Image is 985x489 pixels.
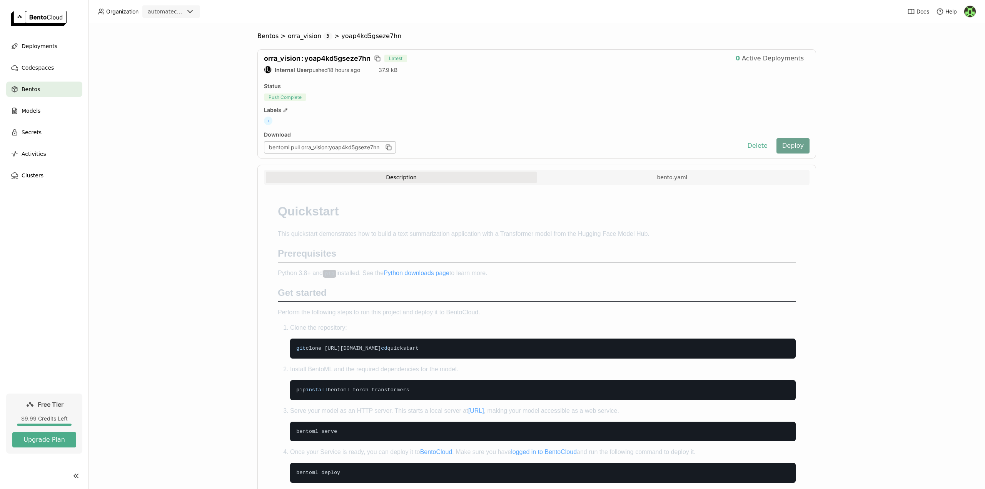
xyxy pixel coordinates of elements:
span: Help [945,8,957,15]
div: bentoml pull orra_vision:yoap4kd5gseze7hn [264,141,396,154]
span: Active Deployments [742,55,804,62]
span: Push Complete [264,93,306,101]
span: Clusters [22,171,43,180]
a: Free Tier$9.99 Credits LeftUpgrade Plan [6,394,82,454]
span: > [279,32,288,40]
div: Help [936,8,957,15]
a: Secrets [6,125,82,140]
a: Python downloads page [384,270,449,276]
div: Download [264,131,738,138]
img: Maxime Gagné [964,6,976,17]
span: Free Tier [38,401,63,408]
button: Delete [741,138,773,154]
button: Deploy [776,138,810,154]
span: Activities [22,149,46,159]
span: Bentos [257,32,279,40]
a: Deployments [6,38,82,54]
span: quickstart [381,345,419,351]
a: Docs [907,8,929,15]
span: bentoml deploy [296,470,340,476]
div: Status [264,83,810,90]
a: Codespaces [6,60,82,75]
button: Description [266,172,537,183]
span: bentoml serve [296,429,337,434]
span: Models [22,106,40,115]
a: Bentos [6,82,82,97]
p: Clone the repository: [290,323,796,332]
span: 3 [323,32,332,40]
strong: 0 [736,55,740,62]
span: Codespaces [22,63,54,72]
span: : [301,54,304,62]
div: Labels [264,107,810,113]
span: install [306,387,327,393]
img: logo [11,11,67,26]
div: orra_vision3 [288,32,332,40]
span: Secrets [22,128,42,137]
span: git [296,345,306,351]
span: Organization [106,8,139,15]
span: pip bentoml torch transformers [296,387,409,393]
nav: Breadcrumbs navigation [257,32,816,40]
span: orra_vision [288,32,321,40]
code: pip [323,270,336,277]
a: BentoCloud [420,449,452,455]
span: clone [URL][DOMAIN_NAME] [296,345,381,351]
a: [URL] [468,407,484,414]
p: Serve your model as an HTTP server. This starts a local server at , making your model accessible ... [290,406,796,416]
a: Models [6,103,82,118]
p: Python 3.8+ and installed. See the to learn more. [278,269,796,278]
input: Selected automatechrobotik. [185,8,185,16]
p: Perform the following steps to run this project and deploy it to BentoCloud. [278,308,796,317]
p: Once your Service is ready, you can deploy it to . Make sure you have and run the following comma... [290,447,796,457]
h1: Quickstart [278,204,796,223]
span: Deployments [22,42,57,51]
span: 37.9 kB [379,67,397,73]
button: Upgrade Plan [12,432,76,447]
span: + [264,117,272,125]
span: yoap4kd5gseze7hn [341,32,401,40]
span: cd [381,345,387,351]
span: Bentos [22,85,40,94]
div: automatechrobotik [148,8,184,15]
span: Docs [917,8,929,15]
div: IU [264,66,271,73]
div: pushed [264,66,360,73]
p: This quickstart demonstrates how to build a text summarization application with a Transformer mod... [278,229,796,239]
span: > [332,32,342,40]
span: 18 hours ago [328,67,360,73]
h2: Prerequisites [278,248,796,262]
a: logged in to BentoCloud [511,449,577,455]
div: $9.99 Credits Left [12,415,76,422]
div: Internal User [264,66,272,73]
strong: Internal User [275,67,309,73]
span: orra_vision yoap4kd5gseze7hn [264,54,371,62]
button: bento.yaml [537,172,808,183]
p: Install BentoML and the required dependencies for the model. [290,365,796,374]
h2: Get started [278,287,796,302]
a: Activities [6,146,82,162]
button: 0Active Deployments [730,51,810,66]
a: Clusters [6,168,82,183]
span: Latest [384,55,407,62]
